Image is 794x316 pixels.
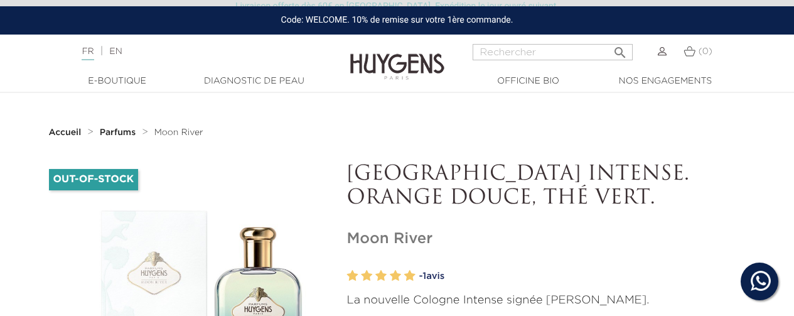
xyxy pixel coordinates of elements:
span: (0) [699,47,712,56]
label: 4 [390,267,401,285]
a: Officine Bio [466,75,591,88]
strong: Accueil [49,128,82,137]
p: La nouvelle Cologne Intense signée [PERSON_NAME]. [347,292,746,309]
li: Out-of-Stock [49,169,139,190]
button:  [609,40,631,57]
h1: Moon River [347,230,746,248]
a: Moon River [154,128,203,138]
input: Rechercher [473,44,633,60]
a: Accueil [49,128,84,138]
a: E-Boutique [55,75,180,88]
div: | [75,44,321,59]
p: [GEOGRAPHIC_DATA] INTENSE. ORANGE DOUCE, THÉ VERT. [347,163,746,211]
a: -1avis [419,267,746,286]
a: Parfums [100,128,139,138]
a: EN [109,47,122,56]
label: 1 [347,267,358,285]
a: Diagnostic de peau [191,75,317,88]
span: 1 [422,271,426,281]
img: Huygens [350,33,444,82]
strong: Parfums [100,128,136,137]
a: FR [82,47,94,60]
label: 2 [361,267,372,285]
i:  [613,41,628,57]
label: 5 [404,267,416,285]
a: Nos engagements [603,75,728,88]
span: Moon River [154,128,203,137]
label: 3 [375,267,387,285]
